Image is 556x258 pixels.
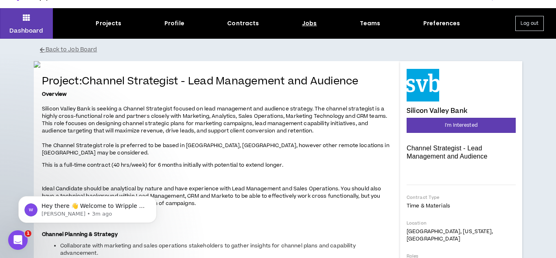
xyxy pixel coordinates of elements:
[25,230,31,237] span: 1
[515,16,544,31] button: Log out
[34,61,400,68] img: 2c4bzGYTxn4pg9irjoyJLv9wIflrcVizQQZ79dim.jpg
[60,242,356,257] span: Collaborate with marketing and sales operations stakeholders to gather insights for channel plans...
[407,228,516,243] p: [GEOGRAPHIC_DATA], [US_STATE], [GEOGRAPHIC_DATA]
[96,19,121,28] div: Projects
[42,76,392,88] h4: Project: Channel Strategist - Lead Management and Audience
[42,161,283,169] span: This is a full-time contract (40 hrs/week) for 6 months initially with potential to extend longer.
[407,118,516,133] button: I'm Interested
[407,144,516,161] p: Channel Strategist - Lead Management and Audience
[42,90,67,98] strong: Overview
[9,26,43,35] p: Dashboard
[8,230,28,250] iframe: Intercom live chat
[42,105,387,135] span: Silicon Valley Bank is seeking a Channel Strategist focused on lead management and audience strat...
[42,185,381,207] span: Ideal Candidate should be analytical by nature and have experience with Lead Management and Sales...
[227,19,259,28] div: Contracts
[407,220,516,226] p: Location
[423,19,460,28] div: Preferences
[407,202,516,209] p: Time & Materials
[42,142,390,157] span: The Channel Strategist role is preferred to be based in [GEOGRAPHIC_DATA], [GEOGRAPHIC_DATA], how...
[407,107,467,115] h4: Silicon Valley Bank
[164,19,184,28] div: Profile
[40,43,528,57] button: Back to Job Board
[445,121,477,129] span: I'm Interested
[6,179,169,236] iframe: Intercom notifications message
[407,194,516,201] p: Contract Type
[360,19,381,28] div: Teams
